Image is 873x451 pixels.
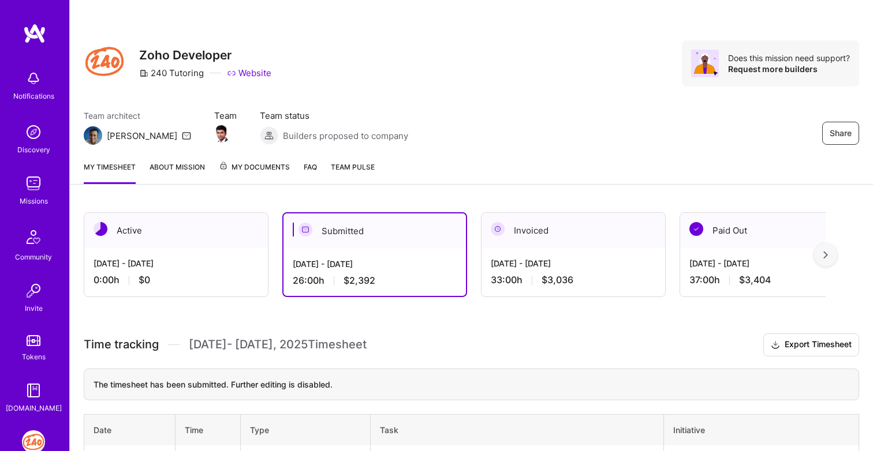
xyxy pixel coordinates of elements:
th: Task [371,414,663,445]
div: Submitted [283,213,466,249]
span: Team [214,110,237,122]
i: icon CompanyGray [139,69,148,78]
span: $3,404 [739,274,771,286]
div: 26:00 h [293,275,457,287]
a: My Documents [219,161,290,184]
div: Community [15,251,52,263]
span: Team status [260,110,408,122]
a: Team Member Avatar [214,124,229,144]
div: [PERSON_NAME] [107,130,177,142]
div: [DATE] - [DATE] [491,257,656,269]
span: $0 [139,274,150,286]
div: Paid Out [680,213,864,248]
div: Request more builders [728,63,850,74]
img: Team Architect [84,126,102,145]
img: Invoiced [491,222,505,236]
img: Company Logo [84,40,125,82]
button: Share [822,122,859,145]
div: 33:00 h [491,274,656,286]
span: Team architect [84,110,191,122]
th: Type [240,414,371,445]
h3: Zoho Developer [139,48,271,62]
a: My timesheet [84,161,136,184]
div: [DATE] - [DATE] [689,257,855,269]
div: Invoiced [482,213,665,248]
img: Invite [22,279,45,302]
div: [DATE] - [DATE] [293,258,457,270]
img: bell [22,67,45,90]
div: [DOMAIN_NAME] [6,402,62,414]
div: 0:00 h [94,274,259,286]
span: My Documents [219,161,290,174]
span: $2,392 [344,275,375,287]
img: Active [94,222,107,236]
div: Discovery [17,144,50,156]
img: logo [23,23,46,44]
div: Active [84,213,268,248]
i: icon Download [771,339,780,351]
img: discovery [22,121,45,144]
div: Tokens [22,351,46,363]
img: guide book [22,379,45,402]
div: Missions [20,195,48,207]
div: The timesheet has been submitted. Further editing is disabled. [84,369,859,400]
div: Does this mission need support? [728,52,850,63]
span: Share [830,127,852,139]
img: Team Member Avatar [213,125,230,142]
span: $3,036 [542,274,573,286]
span: Builders proposed to company [283,130,408,142]
span: [DATE] - [DATE] , 2025 Timesheet [189,337,367,352]
img: tokens [27,335,40,346]
div: 240 Tutoring [139,67,204,79]
a: Team Pulse [331,161,375,184]
a: About Mission [150,161,205,184]
div: 37:00 h [689,274,855,286]
a: FAQ [304,161,317,184]
img: right [823,251,828,259]
div: Notifications [13,90,54,102]
img: Avatar [691,50,719,77]
th: Initiative [663,414,859,445]
a: Website [227,67,271,79]
div: [DATE] - [DATE] [94,257,259,269]
span: Time tracking [84,337,159,352]
img: Paid Out [689,222,703,236]
img: Submitted [299,223,312,236]
img: Builders proposed to company [260,126,278,145]
i: icon Mail [182,131,191,140]
button: Export Timesheet [763,333,859,356]
img: Community [20,223,47,251]
span: Team Pulse [331,163,375,171]
div: Invite [25,302,43,314]
th: Date [84,414,176,445]
img: teamwork [22,172,45,195]
th: Time [175,414,240,445]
